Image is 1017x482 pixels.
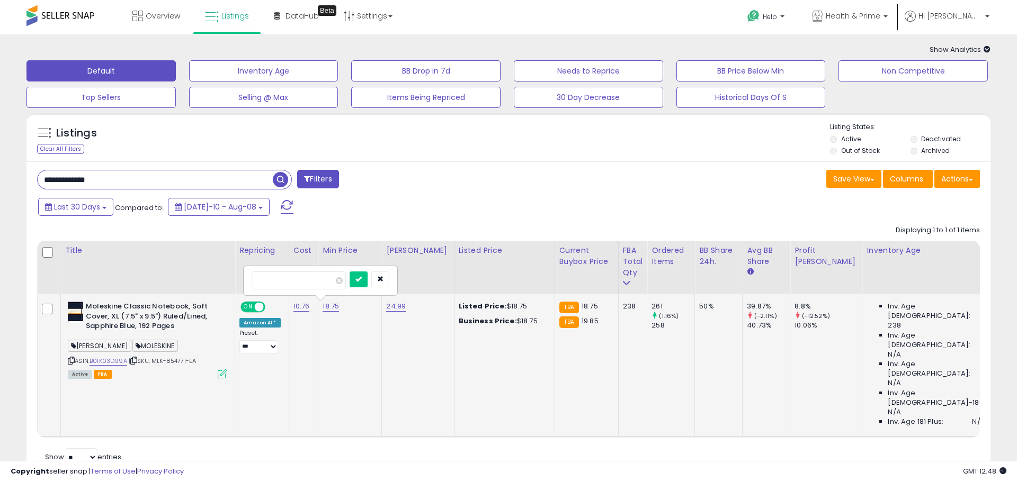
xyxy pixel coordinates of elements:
span: Compared to: [115,203,164,213]
div: $18.75 [459,316,547,326]
span: N/A [888,407,900,417]
div: 258 [652,321,694,330]
button: 30 Day Decrease [514,87,663,108]
label: Archived [921,146,950,155]
div: 10.06% [795,321,862,330]
span: [PERSON_NAME] [68,340,131,352]
div: 39.87% [747,302,790,311]
span: Inv. Age [DEMOGRAPHIC_DATA]: [888,359,985,378]
b: Moleskine Classic Notebook, Soft Cover, XL (7.5" x 9.5") Ruled/Lined, Sapphire Blue, 192 Pages [86,302,215,334]
button: Columns [883,170,933,188]
span: Health & Prime [826,11,880,21]
span: All listings currently available for purchase on Amazon [68,370,92,379]
div: 40.73% [747,321,790,330]
span: Show: entries [45,452,121,462]
div: BB Share 24h. [699,245,738,267]
div: [PERSON_NAME] [386,245,449,256]
button: Actions [934,170,980,188]
label: Active [841,134,861,143]
span: Overview [146,11,180,21]
span: 238 [888,321,900,330]
div: 261 [652,302,694,311]
button: [DATE]-10 - Aug-08 [168,198,270,216]
div: Current Buybox Price [559,245,614,267]
div: Ordered Items [652,245,690,267]
button: Selling @ Max [189,87,338,108]
i: Get Help [747,10,760,23]
a: B01K03D99A [90,357,127,366]
small: Avg BB Share. [747,267,753,277]
button: Non Competitive [838,60,988,81]
span: Hi [PERSON_NAME] [918,11,982,21]
div: Avg BB Share [747,245,786,267]
span: MOLESKINE [132,340,178,352]
small: FBA [559,302,579,313]
button: Default [26,60,176,81]
span: 18.75 [582,301,598,311]
button: Needs to Reprice [514,60,663,81]
button: BB Drop in 7d [351,60,501,81]
div: 50% [699,302,734,311]
div: Inventory Age [867,245,988,256]
span: Listings [221,11,249,21]
span: ON [242,303,255,312]
span: Inv. Age [DEMOGRAPHIC_DATA]-180: [888,388,985,407]
div: Tooltip anchor [318,5,336,16]
button: Inventory Age [189,60,338,81]
span: Inv. Age [DEMOGRAPHIC_DATA]: [888,331,985,350]
small: (-12.52%) [802,312,830,320]
a: Terms of Use [91,466,136,476]
button: Filters [297,170,338,188]
div: Amazon AI * [239,318,281,328]
a: Hi [PERSON_NAME] [905,11,989,34]
button: Items Being Repriced [351,87,501,108]
button: Top Sellers [26,87,176,108]
strong: Copyright [11,466,49,476]
span: OFF [264,303,281,312]
div: Preset: [239,330,281,353]
a: Help [739,2,795,34]
label: Deactivated [921,134,961,143]
span: Inv. Age 181 Plus: [888,417,943,426]
a: 24.99 [386,301,406,312]
button: Save View [826,170,881,188]
span: 19.85 [582,316,599,326]
img: 316VEaN1bVL._SL40_.jpg [68,302,83,323]
span: Inv. Age [DEMOGRAPHIC_DATA]: [888,302,985,321]
div: $18.75 [459,302,547,311]
b: Listed Price: [459,301,507,311]
span: | SKU: MLK-854771-EA [129,357,196,365]
span: Last 30 Days [54,202,100,212]
small: (-2.11%) [754,312,777,320]
button: BB Price Below Min [676,60,826,81]
span: N/A [888,378,900,388]
div: Displaying 1 to 1 of 1 items [896,225,980,235]
div: Title [65,245,230,256]
span: 2025-09-8 12:48 GMT [963,466,1006,476]
span: FBA [94,370,112,379]
span: N/A [888,350,900,359]
small: (1.16%) [659,312,679,320]
span: [DATE]-10 - Aug-08 [184,202,256,212]
span: Show Analytics [930,44,991,54]
div: Cost [293,245,314,256]
div: FBA Total Qty [623,245,643,278]
div: Min Price [323,245,377,256]
small: FBA [559,316,579,328]
label: Out of Stock [841,146,880,155]
div: 8.8% [795,302,862,311]
div: seller snap | | [11,467,184,477]
span: N/A [972,417,985,426]
div: 238 [623,302,639,311]
h5: Listings [56,126,97,141]
div: ASIN: [68,302,227,377]
button: Last 30 Days [38,198,113,216]
span: Help [763,12,777,21]
div: Listed Price [459,245,550,256]
span: DataHub [286,11,319,21]
button: Historical Days Of S [676,87,826,108]
a: 10.76 [293,301,310,312]
p: Listing States: [830,122,990,132]
div: Clear All Filters [37,144,84,154]
a: 18.75 [323,301,339,312]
